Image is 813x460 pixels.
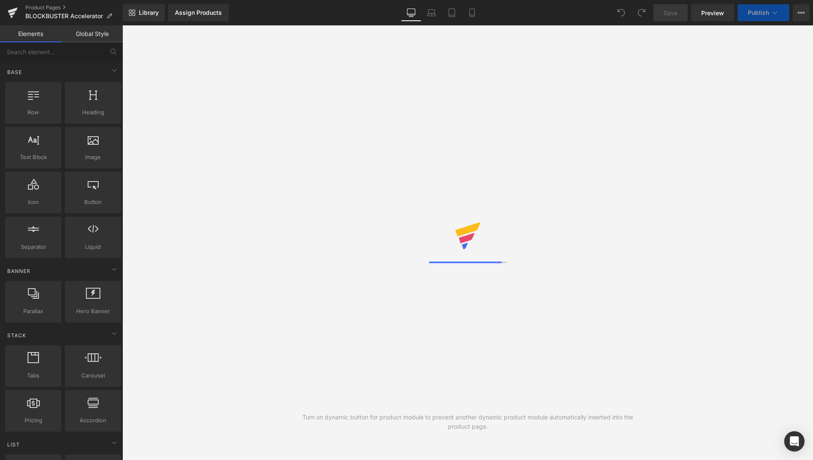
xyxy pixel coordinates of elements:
button: Publish [738,4,789,21]
button: Redo [633,4,650,21]
div: Assign Products [175,9,222,16]
span: Publish [748,9,769,16]
span: Save [664,8,677,17]
span: Row [8,108,59,117]
span: Separator [8,242,59,251]
span: Heading [67,108,119,117]
span: Image [67,153,119,162]
span: Preview [701,8,724,17]
div: Open Intercom Messenger [784,431,805,452]
span: Text Block [8,153,59,162]
a: Mobile [462,4,482,21]
span: Button [67,198,119,207]
span: Banner [6,267,31,275]
a: Desktop [401,4,421,21]
span: Icon [8,198,59,207]
a: Preview [691,4,734,21]
span: Liquid [67,242,119,251]
a: Tablet [442,4,462,21]
a: Laptop [421,4,442,21]
button: Undo [613,4,630,21]
span: Accordion [67,416,119,425]
a: Global Style [61,25,123,42]
a: Product Pages [25,4,123,11]
div: Turn on dynamic button for product module to prevent another dynamic product module automatically... [295,413,641,431]
span: Hero Banner [67,307,119,316]
span: Parallax [8,307,59,316]
span: Pricing [8,416,59,425]
span: Stack [6,331,27,339]
span: Base [6,68,23,76]
span: List [6,441,21,449]
span: Carousel [67,371,119,380]
span: BLOCKBUSTER Accelerator [25,13,103,19]
a: New Library [123,4,165,21]
span: Tabs [8,371,59,380]
span: Library [139,9,159,17]
button: More [793,4,810,21]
